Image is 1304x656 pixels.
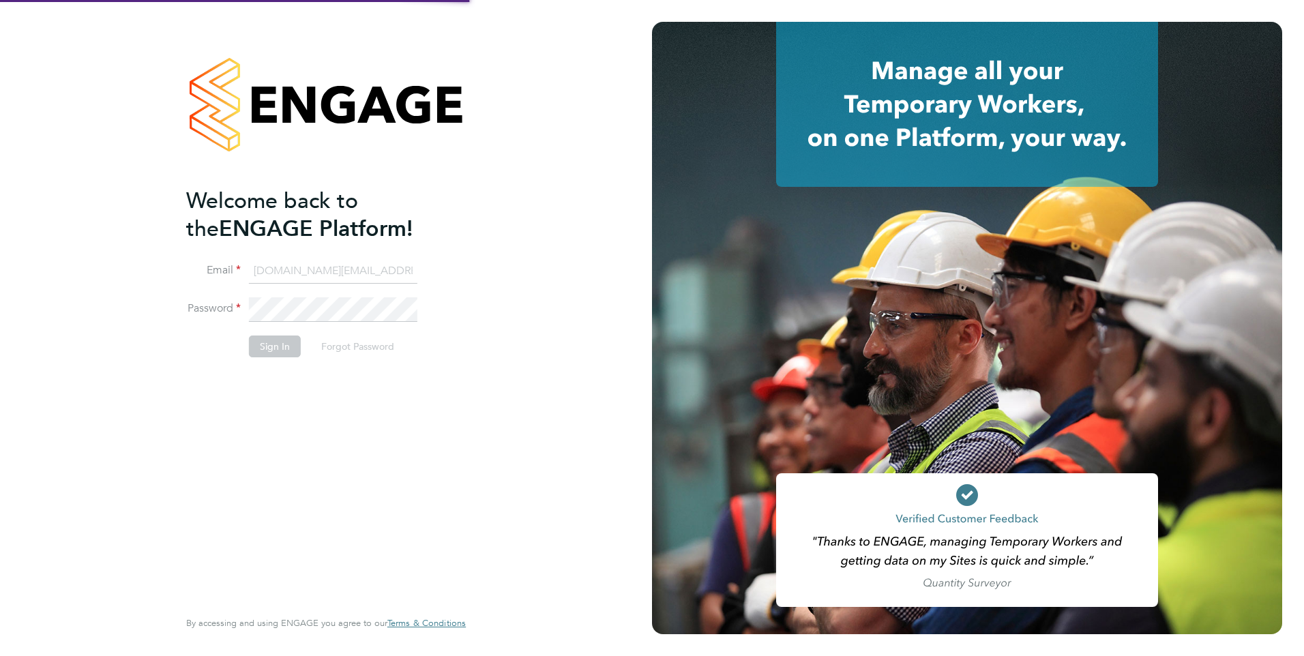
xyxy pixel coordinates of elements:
h2: ENGAGE Platform! [186,187,452,243]
button: Forgot Password [310,336,405,357]
label: Email [186,263,241,278]
label: Password [186,301,241,316]
span: Terms & Conditions [387,617,466,629]
button: Sign In [249,336,301,357]
span: Welcome back to the [186,188,358,242]
span: By accessing and using ENGAGE you agree to our [186,617,466,629]
a: Terms & Conditions [387,618,466,629]
input: Enter your work email... [249,259,417,284]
